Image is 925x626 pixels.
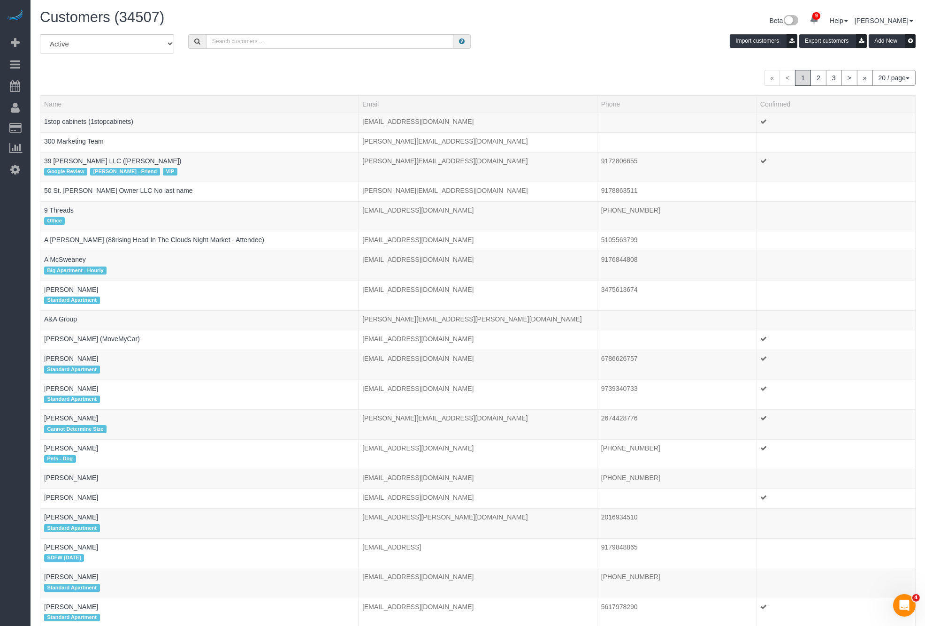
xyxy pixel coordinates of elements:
[40,350,359,380] td: Name
[756,538,915,568] td: Confirmed
[359,231,597,251] td: Email
[44,335,140,343] a: [PERSON_NAME] (MoveMyCar)
[163,168,177,176] span: VIP
[44,513,98,521] a: [PERSON_NAME]
[40,95,359,113] th: Name
[795,70,811,86] span: 1
[359,251,597,281] td: Email
[597,439,756,469] td: Phone
[44,157,182,165] a: 39 [PERSON_NAME] LLC ([PERSON_NAME])
[597,281,756,310] td: Phone
[855,17,913,24] a: [PERSON_NAME]
[597,410,756,439] td: Phone
[359,469,597,489] td: Email
[44,217,65,225] span: Office
[359,281,597,310] td: Email
[359,132,597,152] td: Email
[359,182,597,201] td: Email
[756,201,915,231] td: Confirmed
[44,552,354,564] div: Tags
[44,236,264,244] a: A [PERSON_NAME] (88rising Head In The Clouds Night Market - Attendee)
[756,132,915,152] td: Confirmed
[44,256,86,263] a: A McSweaney
[857,70,873,86] a: »
[597,330,756,350] td: Phone
[756,410,915,439] td: Confirmed
[40,311,359,330] td: Name
[40,113,359,132] td: Name
[44,611,354,624] div: Tags
[44,584,100,591] span: Standard Apartment
[40,330,359,350] td: Name
[359,152,597,182] td: Email
[359,113,597,132] td: Email
[359,330,597,350] td: Email
[40,509,359,538] td: Name
[44,355,98,362] a: [PERSON_NAME]
[756,568,915,598] td: Confirmed
[44,366,100,373] span: Standard Apartment
[44,267,107,274] span: Big Apartment - Hourly
[40,439,359,469] td: Name
[597,509,756,538] td: Phone
[44,396,100,403] span: Standard Apartment
[359,311,597,330] td: Email
[44,385,98,392] a: [PERSON_NAME]
[756,152,915,182] td: Confirmed
[44,502,354,504] div: Tags
[597,380,756,409] td: Phone
[44,482,354,485] div: Tags
[44,423,354,435] div: Tags
[206,34,453,49] input: Search customers ...
[44,286,98,293] a: [PERSON_NAME]
[756,95,915,113] th: Confirmed
[44,524,100,532] span: Standard Apartment
[359,410,597,439] td: Email
[597,350,756,380] td: Phone
[40,380,359,409] td: Name
[770,17,799,24] a: Beta
[40,538,359,568] td: Name
[40,152,359,182] td: Name
[44,166,354,178] div: Tags
[44,187,193,194] a: 50 St. [PERSON_NAME] Owner LLC No last name
[6,9,24,23] a: Automaid Logo
[359,489,597,509] td: Email
[40,201,359,231] td: Name
[756,281,915,310] td: Confirmed
[597,132,756,152] td: Phone
[597,469,756,489] td: Phone
[40,9,164,25] span: Customers (34507)
[359,201,597,231] td: Email
[826,70,842,86] a: 3
[872,70,916,86] button: 20 / page
[597,568,756,598] td: Phone
[756,330,915,350] td: Confirmed
[756,311,915,330] td: Confirmed
[44,195,354,198] div: Tags
[869,34,916,48] button: Add New
[830,17,848,24] a: Help
[841,70,857,86] a: >
[44,363,354,375] div: Tags
[756,489,915,509] td: Confirmed
[597,311,756,330] td: Phone
[44,324,354,326] div: Tags
[44,455,76,463] span: Pets - Dog
[756,380,915,409] td: Confirmed
[44,244,354,247] div: Tags
[44,573,98,580] a: [PERSON_NAME]
[44,118,133,125] a: 1stop cabinets (1stopcabinets)
[44,315,77,323] a: A&A Group
[44,444,98,452] a: [PERSON_NAME]
[764,70,916,86] nav: Pagination navigation
[44,137,104,145] a: 300 Marketing Team
[756,469,915,489] td: Confirmed
[359,439,597,469] td: Email
[44,146,354,148] div: Tags
[756,113,915,132] td: Confirmed
[597,182,756,201] td: Phone
[40,231,359,251] td: Name
[40,251,359,281] td: Name
[756,350,915,380] td: Confirmed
